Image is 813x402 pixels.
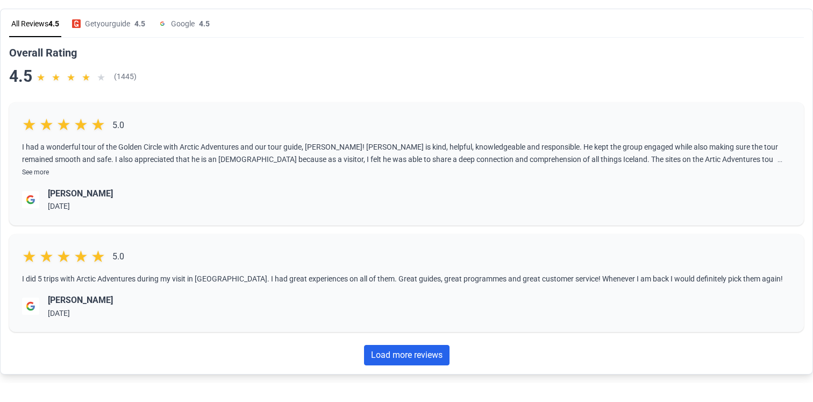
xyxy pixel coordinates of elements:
[82,70,95,83] div: ★
[67,70,80,83] div: ★
[134,18,145,30] span: 4.5
[171,18,195,30] span: Google
[85,18,130,30] span: Getyourguide
[9,64,32,89] span: 4.5
[22,298,39,315] img: google-review-icon-01-a916ceb3171c4e593de7efb07b9648f5.svg
[48,293,113,307] p: [PERSON_NAME]
[9,46,804,59] h2: Overall Rating
[114,70,137,82] span: (1445)
[91,247,108,264] div: ★
[39,115,56,132] div: ★
[74,115,91,132] div: ★
[48,187,113,201] p: [PERSON_NAME]
[52,70,65,83] div: ★
[112,250,124,264] p: 5.0
[22,191,39,208] img: google-review-icon-01-a916ceb3171c4e593de7efb07b9648f5.svg
[91,115,108,132] div: ★
[48,19,59,28] span: 4.5
[22,115,39,132] div: ★
[74,247,91,264] div: ★
[39,247,56,264] div: ★
[56,115,74,132] div: ★
[158,19,167,28] img: google-review-icon-01-a916ceb3171c4e593de7efb07b9648f5.svg
[9,18,61,37] div: All Reviews
[48,307,113,319] p: [DATE]
[97,70,110,83] div: ★
[72,19,81,28] img: getyourguide-review-icon-01-fb3e5192162012389e870f98922b8d7a.svg
[22,273,791,285] div: I did 5 trips with Arctic Adventures during my visit in [GEOGRAPHIC_DATA]. I had great experience...
[112,118,124,132] p: 5.0
[56,247,74,264] div: ★
[22,154,782,178] a: ... See more
[22,141,791,178] div: I had a wonderful tour of the Golden Circle with Arctic Adventures and our tour guide, [PERSON_NA...
[22,247,39,264] div: ★
[364,345,450,365] a: Load more reviews
[48,200,113,212] p: [DATE]
[37,70,49,83] div: ★
[199,18,210,30] span: 4.5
